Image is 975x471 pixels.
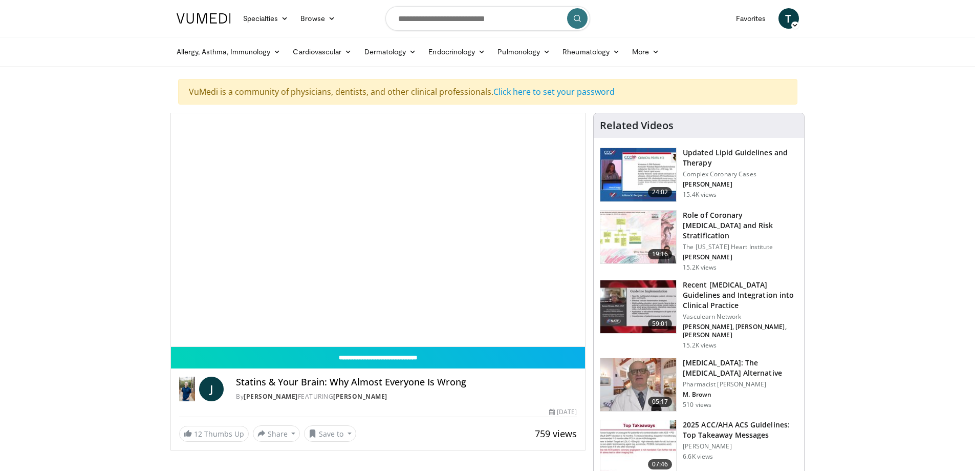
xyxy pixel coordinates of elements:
h4: Related Videos [600,119,674,132]
a: Dermatology [358,42,423,62]
span: 59:01 [648,319,673,329]
span: 24:02 [648,187,673,197]
a: T [778,8,799,29]
h3: Recent [MEDICAL_DATA] Guidelines and Integration into Clinical Practice [683,280,798,311]
h3: Role of Coronary [MEDICAL_DATA] and Risk Stratification [683,210,798,241]
p: [PERSON_NAME] [683,442,798,450]
h3: Updated Lipid Guidelines and Therapy [683,148,798,168]
a: Browse [294,8,341,29]
h3: 2025 ACC/AHA ACS Guidelines: Top Takeaway Messages [683,420,798,440]
p: 15.2K views [683,341,717,350]
p: [PERSON_NAME], [PERSON_NAME], [PERSON_NAME] [683,323,798,339]
a: Favorites [730,8,772,29]
a: J [199,377,224,401]
p: Pharmacist [PERSON_NAME] [683,380,798,388]
span: 12 [194,429,202,439]
a: Click here to set your password [493,86,615,97]
a: [PERSON_NAME] [244,392,298,401]
input: Search topics, interventions [385,6,590,31]
p: [PERSON_NAME] [683,253,798,261]
p: The [US_STATE] Heart Institute [683,243,798,251]
p: 15.4K views [683,191,717,199]
img: VuMedi Logo [177,13,231,24]
a: 05:17 [MEDICAL_DATA]: The [MEDICAL_DATA] Alternative Pharmacist [PERSON_NAME] M. Brown 510 views [600,358,798,412]
p: Vasculearn Network [683,313,798,321]
h3: [MEDICAL_DATA]: The [MEDICAL_DATA] Alternative [683,358,798,378]
p: 6.6K views [683,453,713,461]
a: 24:02 Updated Lipid Guidelines and Therapy Complex Coronary Cases [PERSON_NAME] 15.4K views [600,148,798,202]
a: Specialties [237,8,295,29]
a: 59:01 Recent [MEDICAL_DATA] Guidelines and Integration into Clinical Practice Vasculearn Network ... [600,280,798,350]
a: [PERSON_NAME] [333,392,387,401]
p: M. Brown [683,391,798,399]
span: 759 views [535,427,577,440]
div: [DATE] [549,407,577,417]
img: 87825f19-cf4c-4b91-bba1-ce218758c6bb.150x105_q85_crop-smart_upscale.jpg [600,280,676,334]
a: Endocrinology [422,42,491,62]
p: 15.2K views [683,263,717,272]
span: 05:17 [648,397,673,407]
h4: Statins & Your Brain: Why Almost Everyone Is Wrong [236,377,577,388]
p: [PERSON_NAME] [683,180,798,189]
img: 77f671eb-9394-4acc-bc78-a9f077f94e00.150x105_q85_crop-smart_upscale.jpg [600,148,676,201]
a: 19:16 Role of Coronary [MEDICAL_DATA] and Risk Stratification The [US_STATE] Heart Institute [PER... [600,210,798,272]
p: Complex Coronary Cases [683,170,798,178]
a: Cardiovascular [287,42,358,62]
div: VuMedi is a community of physicians, dentists, and other clinical professionals. [178,79,797,105]
img: Dr. Jordan Rennicke [179,377,196,401]
span: 07:46 [648,459,673,469]
button: Save to [304,425,356,442]
button: Share [253,425,300,442]
a: Allergy, Asthma, Immunology [170,42,287,62]
video-js: Video Player [171,113,586,347]
div: By FEATURING [236,392,577,401]
img: 1efa8c99-7b8a-4ab5-a569-1c219ae7bd2c.150x105_q85_crop-smart_upscale.jpg [600,211,676,264]
a: Pulmonology [491,42,556,62]
a: 12 Thumbs Up [179,426,249,442]
a: More [626,42,665,62]
span: 19:16 [648,249,673,259]
img: ce9609b9-a9bf-4b08-84dd-8eeb8ab29fc6.150x105_q85_crop-smart_upscale.jpg [600,358,676,412]
a: Rheumatology [556,42,626,62]
p: 510 views [683,401,711,409]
